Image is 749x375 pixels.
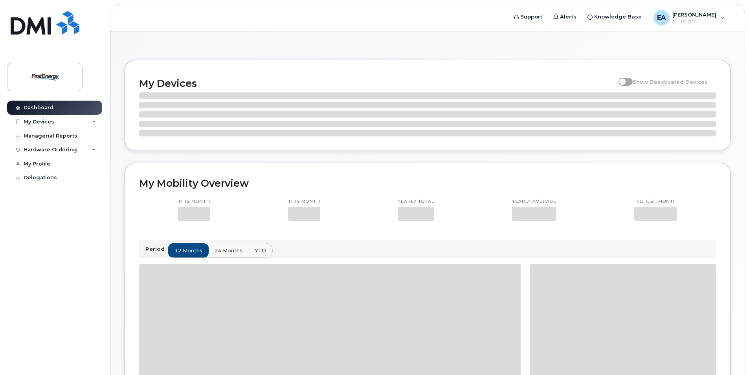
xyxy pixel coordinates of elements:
h2: My Devices [139,77,615,89]
p: Yearly total [398,199,434,205]
p: Period [145,245,168,253]
p: This month [288,199,320,205]
p: This month [178,199,210,205]
span: YTD [255,247,266,254]
p: Highest month [634,199,677,205]
p: Yearly average [512,199,556,205]
span: Show Deactivated Devices [633,79,708,85]
span: 24 months [215,247,242,254]
h2: My Mobility Overview [139,177,716,189]
input: Show Deactivated Devices [619,74,625,81]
